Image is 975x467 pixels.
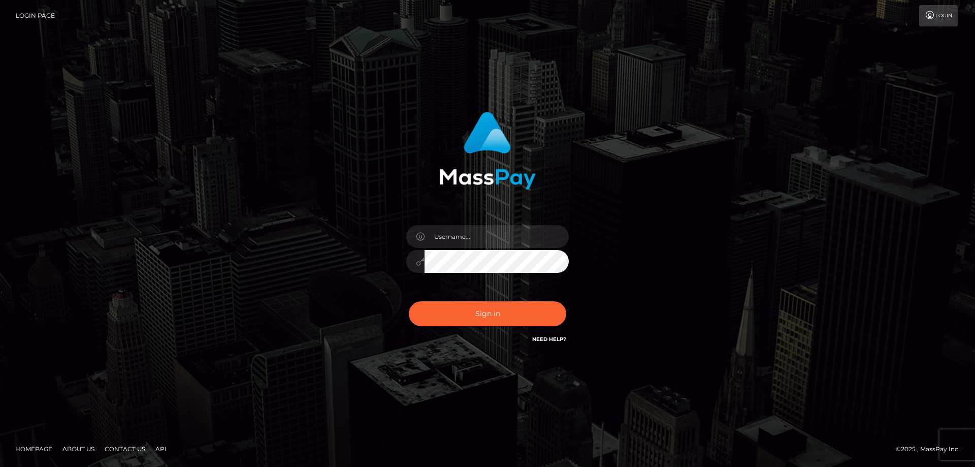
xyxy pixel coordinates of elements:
a: Homepage [11,441,56,457]
div: © 2025 , MassPay Inc. [896,444,967,455]
img: MassPay Login [439,112,536,190]
input: Username... [425,225,569,248]
a: API [151,441,171,457]
a: Need Help? [532,336,566,343]
a: Login [919,5,958,26]
a: Login Page [16,5,55,26]
button: Sign in [409,301,566,326]
a: Contact Us [101,441,149,457]
a: About Us [58,441,99,457]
